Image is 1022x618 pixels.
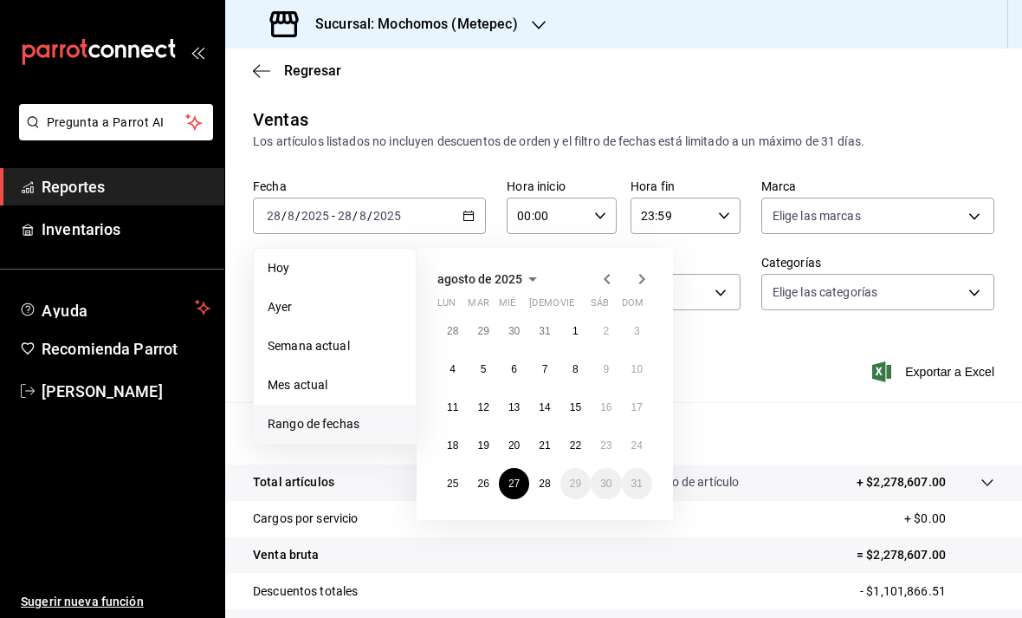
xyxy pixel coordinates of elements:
span: Reportes [42,175,210,198]
abbr: 10 de agosto de 2025 [631,363,643,375]
p: Descuentos totales [253,582,358,601]
button: 18 de agosto de 2025 [437,430,468,461]
abbr: 24 de agosto de 2025 [631,439,643,452]
button: Exportar a Excel [876,361,994,382]
abbr: 14 de agosto de 2025 [539,401,550,413]
p: - $1,101,866.51 [860,582,994,601]
abbr: 27 de agosto de 2025 [508,478,520,490]
button: 8 de agosto de 2025 [560,354,591,385]
abbr: 28 de agosto de 2025 [539,478,550,490]
label: Hora fin [631,180,741,192]
span: Semana actual [268,337,402,355]
input: -- [266,209,281,223]
abbr: 15 de agosto de 2025 [570,401,581,413]
p: Venta bruta [253,546,319,564]
abbr: jueves [529,297,631,316]
button: 6 de agosto de 2025 [499,354,529,385]
label: Fecha [253,180,486,192]
abbr: martes [468,297,488,316]
abbr: miércoles [499,297,515,316]
abbr: 26 de agosto de 2025 [477,478,488,490]
button: 16 de agosto de 2025 [591,392,621,423]
abbr: 11 de agosto de 2025 [447,401,458,413]
abbr: 9 de agosto de 2025 [603,363,609,375]
abbr: 8 de agosto de 2025 [572,363,579,375]
button: 29 de julio de 2025 [468,316,498,347]
button: 26 de agosto de 2025 [468,468,498,499]
abbr: 20 de agosto de 2025 [508,439,520,452]
button: 29 de agosto de 2025 [560,468,591,499]
button: open_drawer_menu [191,45,204,59]
abbr: 30 de julio de 2025 [508,325,520,337]
abbr: 21 de agosto de 2025 [539,439,550,452]
button: 23 de agosto de 2025 [591,430,621,461]
abbr: 16 de agosto de 2025 [600,401,611,413]
p: Cargos por servicio [253,510,359,528]
span: agosto de 2025 [437,272,522,286]
span: Inventarios [42,218,210,241]
span: / [295,209,301,223]
button: 20 de agosto de 2025 [499,430,529,461]
abbr: 13 de agosto de 2025 [508,401,520,413]
p: = $2,278,607.00 [857,546,994,564]
span: / [353,209,358,223]
button: 13 de agosto de 2025 [499,392,529,423]
abbr: domingo [622,297,644,316]
button: 10 de agosto de 2025 [622,354,652,385]
label: Marca [761,180,994,192]
abbr: 23 de agosto de 2025 [600,439,611,452]
label: Hora inicio [507,180,617,192]
button: 4 de agosto de 2025 [437,354,468,385]
div: Ventas [253,107,308,133]
button: 28 de agosto de 2025 [529,468,560,499]
button: 22 de agosto de 2025 [560,430,591,461]
input: -- [359,209,367,223]
button: 30 de agosto de 2025 [591,468,621,499]
label: Categorías [761,257,994,269]
input: ---- [372,209,402,223]
button: 5 de agosto de 2025 [468,354,498,385]
span: [PERSON_NAME] [42,380,210,403]
button: 27 de agosto de 2025 [499,468,529,499]
span: Hoy [268,259,402,277]
abbr: 1 de agosto de 2025 [572,325,579,337]
button: 31 de julio de 2025 [529,316,560,347]
abbr: 25 de agosto de 2025 [447,478,458,490]
button: 2 de agosto de 2025 [591,316,621,347]
span: Elige las categorías [773,283,878,301]
button: Pregunta a Parrot AI [19,104,213,140]
abbr: viernes [560,297,574,316]
abbr: 2 de agosto de 2025 [603,325,609,337]
button: 11 de agosto de 2025 [437,392,468,423]
span: Rango de fechas [268,415,402,433]
button: 14 de agosto de 2025 [529,392,560,423]
abbr: 6 de agosto de 2025 [511,363,517,375]
abbr: 31 de julio de 2025 [539,325,550,337]
abbr: 12 de agosto de 2025 [477,401,488,413]
span: Regresar [284,62,341,79]
span: Pregunta a Parrot AI [47,114,186,132]
h3: Sucursal: Mochomos (Metepec) [301,14,518,35]
abbr: 22 de agosto de 2025 [570,439,581,452]
span: Sugerir nueva función [21,593,210,611]
button: 7 de agosto de 2025 [529,354,560,385]
button: 12 de agosto de 2025 [468,392,498,423]
p: Total artículos [253,473,334,491]
span: Elige las marcas [773,207,861,224]
button: 25 de agosto de 2025 [437,468,468,499]
span: Mes actual [268,376,402,394]
button: 24 de agosto de 2025 [622,430,652,461]
button: 31 de agosto de 2025 [622,468,652,499]
button: 17 de agosto de 2025 [622,392,652,423]
abbr: 28 de julio de 2025 [447,325,458,337]
p: + $0.00 [904,510,994,528]
button: 19 de agosto de 2025 [468,430,498,461]
abbr: 4 de agosto de 2025 [450,363,456,375]
abbr: lunes [437,297,456,316]
span: / [367,209,372,223]
input: ---- [301,209,330,223]
a: Pregunta a Parrot AI [12,126,213,144]
abbr: 30 de agosto de 2025 [600,478,611,490]
button: 9 de agosto de 2025 [591,354,621,385]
